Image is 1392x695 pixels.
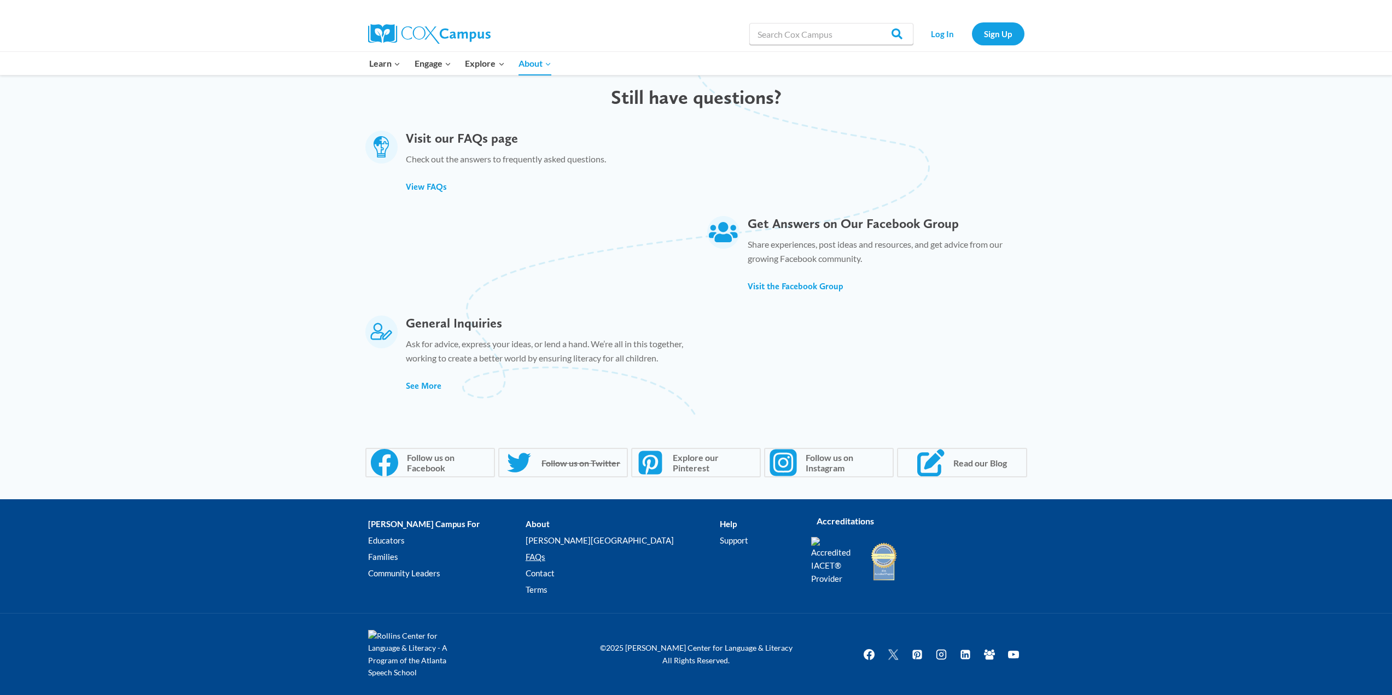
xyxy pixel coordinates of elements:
button: Child menu of Explore [458,52,512,75]
a: Linkedin [954,644,976,665]
a: [PERSON_NAME][GEOGRAPHIC_DATA] [526,532,720,548]
span: Explore our Pinterest [669,452,755,473]
img: IDA Accredited [870,541,898,582]
a: Facebook Group [979,644,1000,665]
p: ©2025 [PERSON_NAME] Center for Language & Literacy All Rights Reserved. [592,642,800,667]
span: Follow us on Instagram [802,452,888,473]
a: Explore our Pinterest [631,448,761,477]
a: Terms [526,581,720,598]
p: Share experiences, post ideas and resources, and get advice from our growing Facebook community. [748,237,1027,271]
a: Facebook [858,644,880,665]
a: Pinterest [906,644,928,665]
button: Child menu of About [511,52,558,75]
img: Rollins Center for Language & Literacy - A Program of the Atlanta Speech School [368,630,467,679]
a: Follow us on Facebook [365,448,495,477]
span: Follow us on Facebook [404,452,490,473]
a: Families [368,548,526,565]
a: Educators [368,532,526,548]
a: YouTube [1003,644,1024,665]
a: Support [720,532,794,548]
img: Cox Campus [368,24,491,44]
a: Log In [919,22,966,45]
p: Ask for advice, express your ideas, or lend a hand. We’re all in this together, working to create... [406,337,685,370]
nav: Secondary Navigation [919,22,1024,45]
a: Get Answers on Our Facebook Group [748,215,959,231]
a: Instagram [930,644,952,665]
p: Check out the answers to frequently asked questions. [406,152,606,172]
button: Child menu of Engage [407,52,458,75]
span: Still have questions? [611,85,782,109]
a: Follow us on Instagram [764,448,894,477]
a: General Inquiries [406,315,502,331]
button: Child menu of Learn [363,52,408,75]
span: See More [406,381,441,391]
a: View FAQs [406,181,447,193]
a: Community Leaders [368,565,526,581]
a: Follow us on Twitter [498,448,628,477]
a: Contact [526,565,720,581]
a: See More [406,380,441,392]
a: Sign Up [972,22,1024,45]
a: Visit our FAQs page [406,130,518,146]
img: Accredited IACET® Provider [811,537,858,585]
span: View FAQs [406,182,447,192]
a: Read our Blog [897,448,1027,477]
nav: Primary Navigation [363,52,558,75]
input: Search Cox Campus [749,23,913,45]
span: Follow us on Twitter [538,458,620,468]
a: Twitter [882,644,904,665]
span: Visit the Facebook Group [748,281,843,291]
strong: Accreditations [817,516,874,526]
a: FAQs [526,548,720,565]
a: Visit the Facebook Group [748,281,843,293]
img: Twitter X icon white [887,648,900,661]
span: Read our Blog [950,458,1007,468]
